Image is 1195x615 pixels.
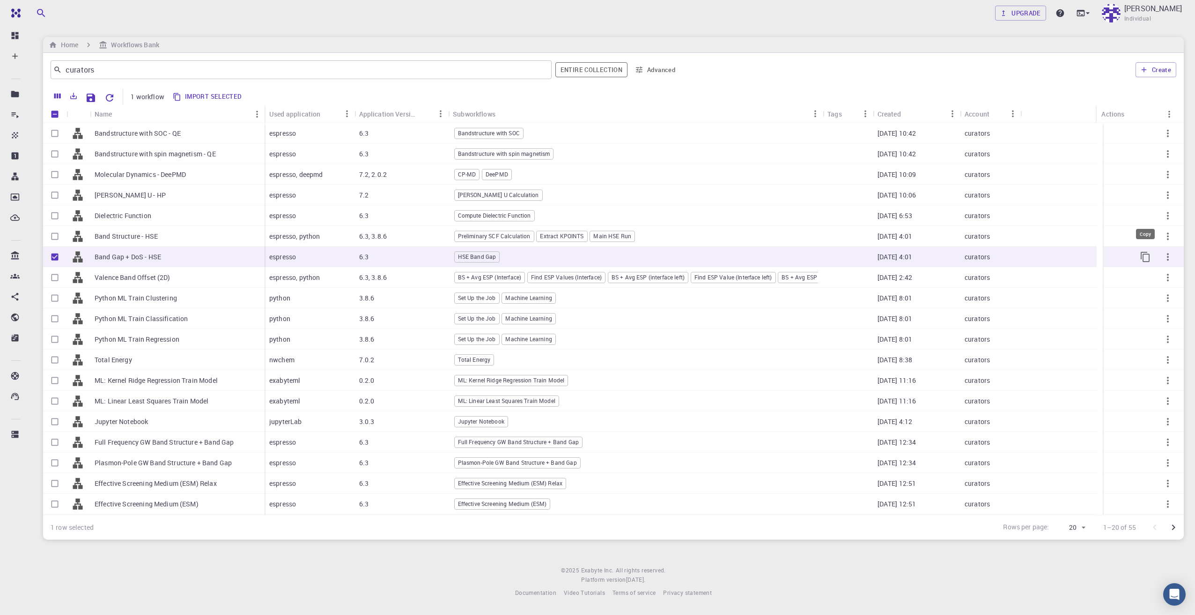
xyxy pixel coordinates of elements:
[47,40,161,50] nav: breadcrumb
[502,335,555,343] span: Machine Learning
[1136,62,1176,77] button: Create
[873,105,960,123] div: Created
[170,89,246,104] button: Import selected
[878,335,913,344] p: [DATE] 8:01
[95,190,166,200] p: [PERSON_NAME] U - HP
[455,335,499,343] span: Set Up the Job
[555,62,627,77] button: Entire collection
[515,589,556,596] span: Documentation
[433,106,448,121] button: Menu
[581,575,626,585] span: Platform version
[878,273,913,282] p: [DATE] 2:42
[564,589,605,596] span: Video Tutorials
[528,273,605,281] span: Find ESP Values (Interface)
[269,438,296,447] p: espresso
[1097,105,1177,123] div: Actions
[269,252,296,262] p: espresso
[495,106,510,121] button: Sort
[965,314,990,323] p: curators
[455,315,499,322] span: Set Up the Job
[455,294,499,302] span: Set Up the Job
[95,314,188,323] p: Python ML Train Classification
[965,458,990,468] p: curators
[691,273,775,281] span: Find ESP Value (Interface left)
[359,273,387,282] p: 6.3, 3.8.6
[455,459,580,467] span: Plasmon-Pole GW Band Structure + Band Gap
[878,499,916,509] p: [DATE] 12:51
[965,438,990,447] p: curators
[626,576,646,583] span: [DATE] .
[66,88,81,103] button: Export
[965,190,990,200] p: curators
[564,588,605,598] a: Video Tutorials
[878,232,913,241] p: [DATE] 4:01
[269,190,296,200] p: espresso
[359,232,387,241] p: 6.3, 3.8.6
[1053,521,1088,534] div: 20
[455,376,568,384] span: ML: Kernel Ridge Regression Train Model
[51,523,94,532] div: 1 row selected
[1005,106,1020,121] button: Menu
[320,106,335,121] button: Sort
[359,105,419,123] div: Application Version
[965,396,990,406] p: curators
[901,106,916,121] button: Sort
[269,417,302,426] p: jupyterLab
[626,575,646,585] a: [DATE].
[359,458,369,468] p: 6.3
[95,376,218,385] p: ML: Kernel Ridge Regression Train Model
[269,170,323,179] p: espresso, deepmd
[663,589,712,596] span: Privacy statement
[418,106,433,121] button: Sort
[878,211,913,220] p: [DATE] 6:53
[95,170,186,179] p: Molecular Dynamics - DeePMD
[95,232,158,241] p: Band Structure - HSE
[878,293,913,303] p: [DATE] 8:01
[359,396,375,406] p: 0.2.0
[359,149,369,159] p: 6.3
[269,479,296,488] p: espresso
[269,293,290,303] p: python
[590,232,634,240] span: Main HSE Run
[1164,518,1183,537] button: Go to next page
[359,170,387,179] p: 7.2, 2.0.2
[455,212,534,220] span: Compute Dielectric Function
[359,438,369,447] p: 6.3
[823,105,873,123] div: Tags
[1134,246,1157,268] button: Copy
[269,355,295,365] p: nwchem
[95,149,216,159] p: Bandstructure with spin magnetism - QE
[112,107,127,122] button: Sort
[265,105,354,123] div: Used application
[359,129,369,138] p: 6.3
[448,105,823,123] div: Subworkflows
[965,170,990,179] p: curators
[608,273,688,281] span: BS + Avg ESP (interface left)
[878,129,916,138] p: [DATE] 10:42
[878,149,916,159] p: [DATE] 10:42
[455,170,479,178] span: CP-MD
[965,499,990,509] p: curators
[878,479,916,488] p: [DATE] 12:51
[555,62,627,77] span: Filter throughout whole library including sets (folders)
[502,294,555,302] span: Machine Learning
[455,356,494,364] span: Total Energy
[95,252,161,262] p: Band Gap + DoS - HSE
[965,129,990,138] p: curators
[842,106,857,121] button: Sort
[1163,583,1186,606] div: Open Intercom Messenger
[269,232,320,241] p: espresso, python
[95,438,234,447] p: Full Frequency GW Band Structure + Band Gap
[95,458,232,468] p: Plasmon-Pole GW Band Structure + Band Gap
[616,566,666,575] span: All rights reserved.
[965,376,990,385] p: curators
[100,88,119,107] button: Reset Explorer Settings
[878,396,916,406] p: [DATE] 11:16
[66,105,90,123] div: Icon
[95,355,132,365] p: Total Energy
[107,40,159,50] h6: Workflows Bank
[95,396,208,406] p: ML: Linear Least Squares Train Model
[965,105,989,123] div: Account
[269,376,300,385] p: exabyteml
[95,479,217,488] p: Effective Screening Medium (ESM) Relax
